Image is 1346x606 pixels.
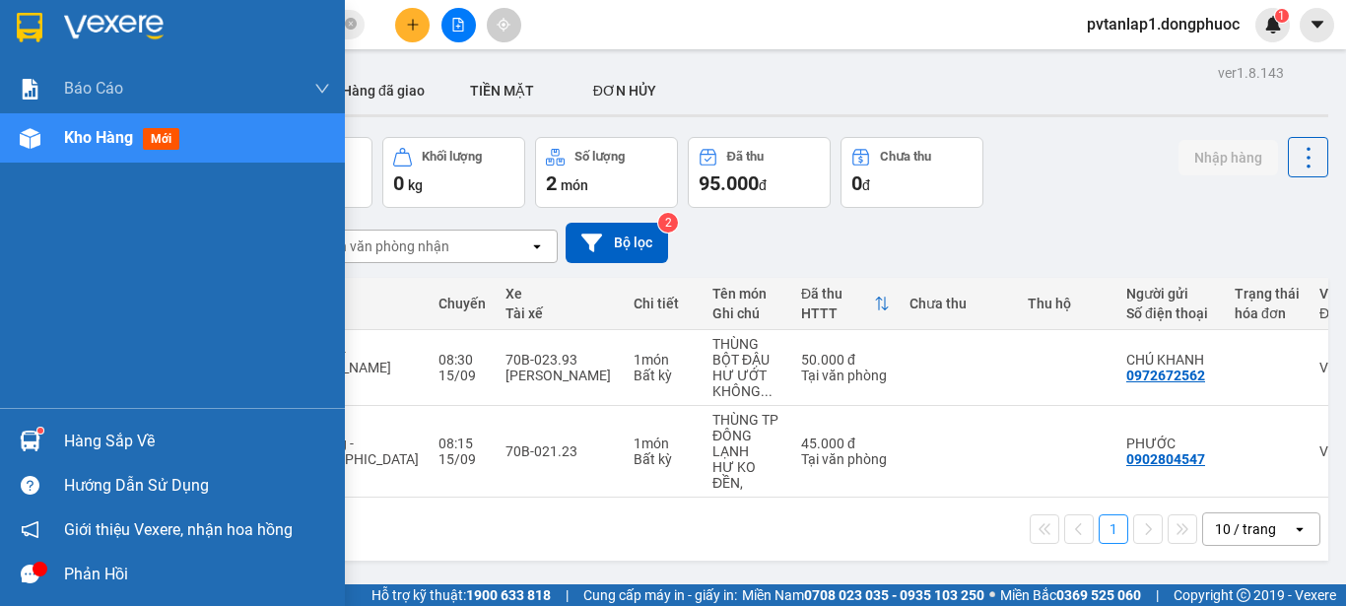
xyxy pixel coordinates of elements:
div: Xe [505,286,614,302]
div: 15/09 [438,451,486,467]
span: Báo cáo [64,76,123,101]
span: VPTL1509250001 [99,125,205,140]
div: Phản hồi [64,560,330,589]
div: Chi tiết [634,296,693,311]
span: kg [408,177,423,193]
button: Khối lượng0kg [382,137,525,208]
button: caret-down [1300,8,1334,42]
div: 08:15 [438,436,486,451]
div: HƯ KO ĐỀN, [712,459,781,491]
button: aim [487,8,521,42]
span: 95.000 [699,171,759,195]
sup: 1 [37,428,43,434]
span: Cung cấp máy in - giấy in: [583,584,737,606]
div: Chuyến [438,296,486,311]
span: 0 [393,171,404,195]
button: Chưa thu0đ [841,137,983,208]
div: Chưa thu [909,296,1008,311]
strong: 0708 023 035 - 0935 103 250 [804,587,984,603]
span: message [21,565,39,583]
span: ĐƠN HỦY [593,83,656,99]
span: đ [759,177,767,193]
span: mới [143,128,179,150]
div: Hướng dẫn sử dụng [64,471,330,501]
img: logo [7,12,95,99]
span: ----------------------------------------- [53,106,241,122]
span: aim [497,18,510,32]
div: 15/09 [438,368,486,383]
img: logo-vxr [17,13,42,42]
div: 08:30 [438,352,486,368]
span: down [314,81,330,97]
div: 70B-023.93 [505,352,614,368]
div: Hàng sắp về [64,427,330,456]
span: 07:22:31 [DATE] [43,143,120,155]
span: [PERSON_NAME]: [6,127,205,139]
div: 0972672562 [1126,368,1205,383]
div: Trạng thái [1235,286,1300,302]
span: | [1156,584,1159,606]
div: PHƯỚC [1126,436,1215,451]
span: 2 [546,171,557,195]
div: Bất kỳ [634,451,693,467]
div: 10 / trang [1215,519,1276,539]
div: Ghi chú [712,305,781,321]
span: 01 Võ Văn Truyện, KP.1, Phường 2 [156,59,271,84]
button: 1 [1099,514,1128,544]
span: Miền Nam [742,584,984,606]
button: file-add [441,8,476,42]
button: Hàng đã giao [326,67,440,114]
div: Người gửi [1126,286,1215,302]
button: plus [395,8,430,42]
div: [PERSON_NAME] [505,368,614,383]
span: In ngày: [6,143,120,155]
span: close-circle [345,16,357,34]
button: Bộ lọc [566,223,668,263]
strong: 1900 633 818 [466,587,551,603]
strong: ĐỒNG PHƯỚC [156,11,270,28]
div: 1 món [634,352,693,368]
span: Hotline: 19001152 [156,88,241,100]
div: 45.000 đ [801,436,890,451]
span: 0 [851,171,862,195]
img: solution-icon [20,79,40,100]
span: An Sương - [GEOGRAPHIC_DATA] [286,436,419,467]
div: hóa đơn [1235,305,1300,321]
button: Nhập hàng [1178,140,1278,175]
span: Bến xe [GEOGRAPHIC_DATA] [156,32,265,56]
div: CHÚ KHANH [1126,352,1215,368]
svg: open [1292,521,1308,537]
div: Tài xế [505,305,614,321]
div: Số lượng [574,150,625,164]
div: Số điện thoại [1126,305,1215,321]
div: Tuyến [286,296,419,311]
div: 1 món [634,436,693,451]
div: HTTT [801,305,874,321]
span: copyright [1237,588,1250,602]
span: TIỀN MẶT [470,83,534,99]
svg: open [529,238,545,254]
span: caret-down [1309,16,1326,34]
span: notification [21,520,39,539]
div: Chọn văn phòng nhận [314,236,449,256]
img: warehouse-icon [20,128,40,149]
div: Tên món [712,286,781,302]
span: ... [761,383,773,399]
button: Đã thu95.000đ [688,137,831,208]
div: 50.000 đ [801,352,890,368]
div: 70B-021.23 [505,443,614,459]
span: close-circle [345,18,357,30]
div: Tại văn phòng [801,368,890,383]
div: Đã thu [727,150,764,164]
span: Giới thiệu Vexere, nhận hoa hồng [64,517,293,542]
span: Kho hàng [64,128,133,147]
button: Số lượng2món [535,137,678,208]
sup: 2 [658,213,678,233]
th: Toggle SortBy [791,278,900,330]
div: Bất kỳ [634,368,693,383]
img: warehouse-icon [20,431,40,451]
span: | [566,584,569,606]
div: Thu hộ [1028,296,1107,311]
span: Hỗ trợ kỹ thuật: [371,584,551,606]
div: HƯ ƯỚT KHÔNG ĐỀN [712,368,781,399]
